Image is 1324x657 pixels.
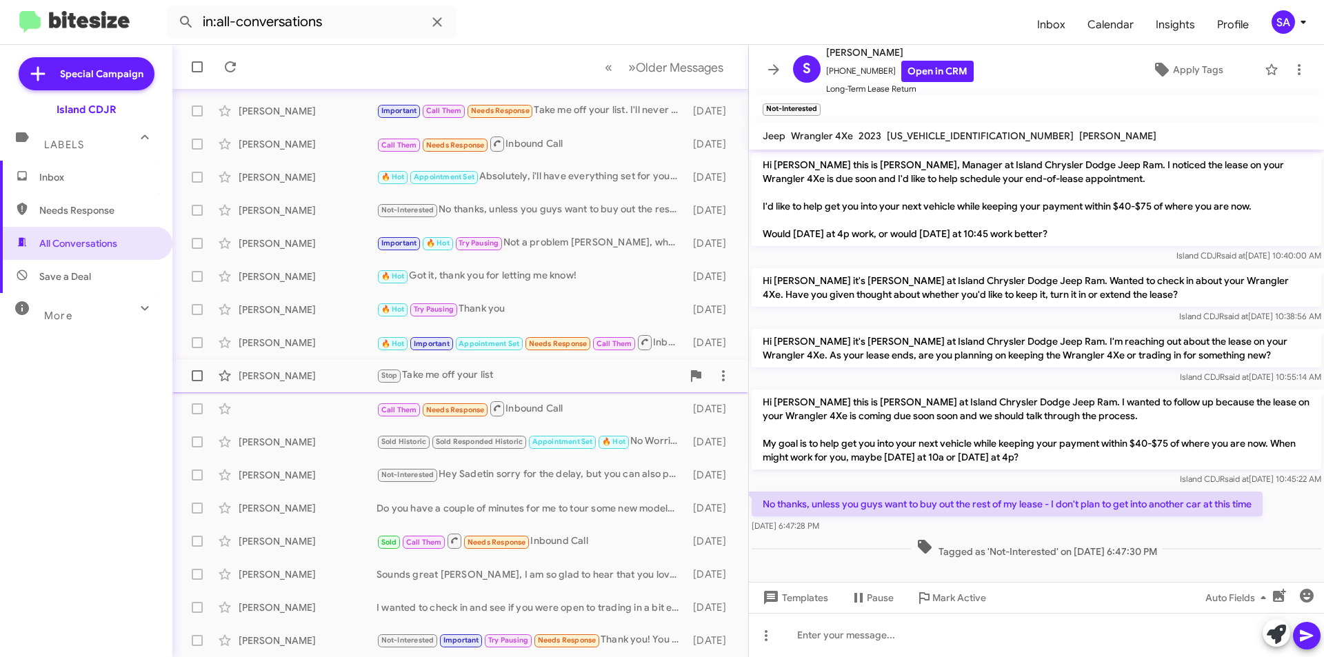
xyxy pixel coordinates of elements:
[620,53,732,81] button: Next
[749,585,839,610] button: Templates
[377,135,686,152] div: Inbound Call
[39,203,157,217] span: Needs Response
[1180,372,1321,382] span: Island CDJR [DATE] 10:55:14 AM
[381,305,405,314] span: 🔥 Hot
[1179,311,1321,321] span: Island CDJR [DATE] 10:38:56 AM
[239,501,377,515] div: [PERSON_NAME]
[1206,5,1260,45] a: Profile
[426,141,485,150] span: Needs Response
[686,435,737,449] div: [DATE]
[752,152,1321,246] p: Hi [PERSON_NAME] this is [PERSON_NAME], Manager at Island Chrysler Dodge Jeep Ram. I noticed the ...
[686,137,737,151] div: [DATE]
[19,57,154,90] a: Special Campaign
[1180,474,1321,484] span: Island CDJR [DATE] 10:45:22 AM
[377,567,686,581] div: Sounds great [PERSON_NAME], I am so glad to hear that you love it! If you would like, we could co...
[686,170,737,184] div: [DATE]
[414,172,474,181] span: Appointment Set
[60,67,143,81] span: Special Campaign
[377,367,682,383] div: Take me off your list
[426,239,450,247] span: 🔥 Hot
[532,437,593,446] span: Appointment Set
[377,467,686,483] div: Hey Sadetin sorry for the delay, but you can also put it on order or get into a 2025 model, which...
[406,538,442,547] span: Call Them
[1205,585,1272,610] span: Auto Fields
[686,402,737,416] div: [DATE]
[239,435,377,449] div: [PERSON_NAME]
[1272,10,1295,34] div: SA
[887,130,1074,142] span: [US_VEHICLE_IDENTIFICATION_NUMBER]
[377,532,686,549] div: Inbound Call
[239,270,377,283] div: [PERSON_NAME]
[1176,250,1321,261] span: Island CDJR [DATE] 10:40:00 AM
[1225,474,1249,484] span: said at
[597,53,732,81] nav: Page navigation example
[1076,5,1145,45] a: Calendar
[459,239,499,247] span: Try Pausing
[381,437,427,446] span: Sold Historic
[752,492,1263,516] p: No thanks, unless you guys want to buy out the rest of my lease - I don't plan to get into anothe...
[167,6,457,39] input: Search
[414,305,454,314] span: Try Pausing
[381,239,417,247] span: Important
[239,534,377,548] div: [PERSON_NAME]
[839,585,905,610] button: Pause
[686,600,737,614] div: [DATE]
[901,61,974,82] a: Open in CRM
[905,585,997,610] button: Mark Active
[752,520,819,531] span: [DATE] 6:47:28 PM
[686,336,737,350] div: [DATE]
[57,103,117,117] div: Island CDJR
[596,53,621,81] button: Previous
[1225,372,1249,382] span: said at
[803,58,811,80] span: S
[686,236,737,250] div: [DATE]
[381,636,434,645] span: Not-Interested
[636,60,723,75] span: Older Messages
[426,106,462,115] span: Call Them
[239,336,377,350] div: [PERSON_NAME]
[1145,5,1206,45] a: Insights
[377,632,686,648] div: Thank you! You do the same!
[760,585,828,610] span: Templates
[239,567,377,581] div: [PERSON_NAME]
[377,301,686,317] div: Thank you
[239,468,377,482] div: [PERSON_NAME]
[686,303,737,316] div: [DATE]
[426,405,485,414] span: Needs Response
[488,636,528,645] span: Try Pausing
[763,130,785,142] span: Jeep
[628,59,636,76] span: »
[381,106,417,115] span: Important
[377,169,686,185] div: Absolutely, i'll have everything set for your visit with us! Our address is [STREET_ADDRESS]! See...
[596,339,632,348] span: Call Them
[859,130,881,142] span: 2023
[377,501,686,515] div: Do you have a couple of minutes for me to tour some new models, we can go over some new leases, a...
[459,339,519,348] span: Appointment Set
[686,501,737,515] div: [DATE]
[752,390,1321,469] p: Hi [PERSON_NAME] this is [PERSON_NAME] at Island Chrysler Dodge Jeep Ram. I wanted to follow up b...
[436,437,523,446] span: Sold Responded Historic
[1026,5,1076,45] a: Inbox
[826,61,974,82] span: [PHONE_NUMBER]
[602,437,625,446] span: 🔥 Hot
[239,104,377,118] div: [PERSON_NAME]
[1116,57,1258,82] button: Apply Tags
[381,538,397,547] span: Sold
[377,202,686,218] div: No thanks, unless you guys want to buy out the rest of my lease - I don't plan to get into anothe...
[932,585,986,610] span: Mark Active
[911,538,1163,558] span: Tagged as 'Not-Interested' on [DATE] 6:47:30 PM
[239,303,377,316] div: [PERSON_NAME]
[377,600,686,614] div: I wanted to check in and see if you were open to trading in a bit early!
[1221,250,1245,261] span: said at
[686,534,737,548] div: [DATE]
[686,567,737,581] div: [DATE]
[686,270,737,283] div: [DATE]
[381,205,434,214] span: Not-Interested
[239,170,377,184] div: [PERSON_NAME]
[381,405,417,414] span: Call Them
[1079,130,1156,142] span: [PERSON_NAME]
[1260,10,1309,34] button: SA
